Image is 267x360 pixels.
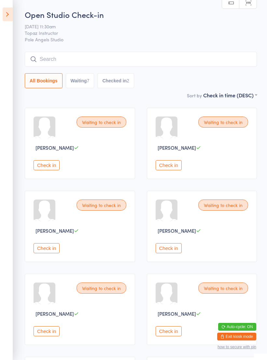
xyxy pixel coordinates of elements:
span: [DATE] 11:30am [25,23,247,30]
button: how to secure with pin [218,345,256,349]
input: Search [25,52,257,67]
button: Waiting7 [66,73,94,88]
button: Check in [34,326,60,336]
span: [PERSON_NAME] [158,310,196,317]
span: [PERSON_NAME] [35,227,74,234]
div: 7 [87,78,90,83]
div: 2 [127,78,129,83]
label: Sort by [187,92,202,99]
span: Pole Angels Studio [25,36,257,43]
div: Waiting to check in [77,117,126,128]
button: Check in [34,243,60,253]
div: Waiting to check in [198,200,248,211]
button: Exit kiosk mode [217,333,256,340]
div: Check in time (DESC) [203,91,257,99]
div: Waiting to check in [198,283,248,294]
button: Check in [156,243,182,253]
span: [PERSON_NAME] [35,310,74,317]
span: Topaz Instructor [25,30,247,36]
button: Checked in2 [97,73,134,88]
button: Check in [156,160,182,170]
div: Waiting to check in [77,283,126,294]
div: Waiting to check in [77,200,126,211]
button: Check in [156,326,182,336]
div: Waiting to check in [198,117,248,128]
span: [PERSON_NAME] [35,144,74,151]
span: [PERSON_NAME] [158,144,196,151]
h2: Open Studio Check-in [25,9,257,20]
button: Auto-cycle: ON [218,323,256,331]
button: Check in [34,160,60,170]
span: [PERSON_NAME] [158,227,196,234]
button: All Bookings [25,73,63,88]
